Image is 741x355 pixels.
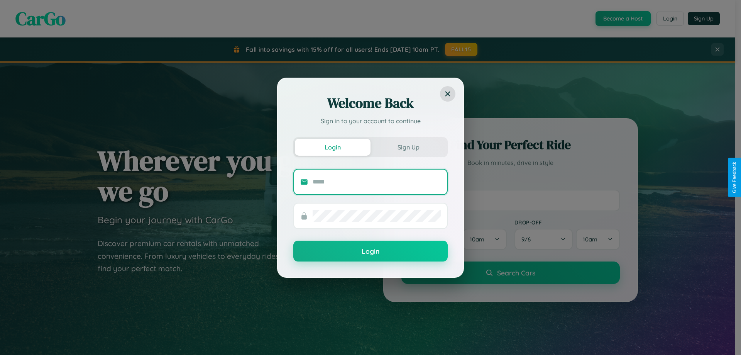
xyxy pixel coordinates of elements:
[370,139,446,156] button: Sign Up
[732,162,737,193] div: Give Feedback
[293,241,448,262] button: Login
[293,94,448,112] h2: Welcome Back
[293,116,448,126] p: Sign in to your account to continue
[295,139,370,156] button: Login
